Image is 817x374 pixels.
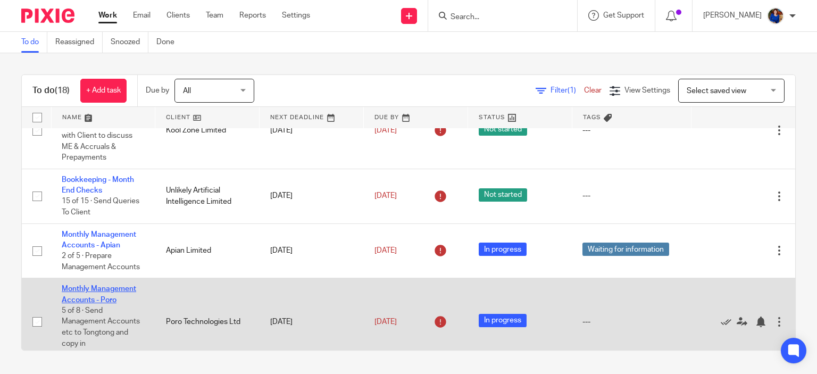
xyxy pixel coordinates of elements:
[687,87,746,95] span: Select saved view
[479,243,527,256] span: In progress
[62,198,139,217] span: 15 of 15 · Send Queries To Client
[155,223,260,278] td: Apian Limited
[374,127,397,134] span: [DATE]
[721,317,737,327] a: Mark as done
[260,92,364,169] td: [DATE]
[374,247,397,254] span: [DATE]
[155,278,260,366] td: Poro Technologies Ltd
[582,125,680,136] div: ---
[260,169,364,223] td: [DATE]
[568,87,576,94] span: (1)
[479,122,527,136] span: Not started
[55,32,103,53] a: Reassigned
[80,79,127,103] a: + Add task
[133,10,151,21] a: Email
[582,317,680,327] div: ---
[21,32,47,53] a: To do
[583,114,601,120] span: Tags
[282,10,310,21] a: Settings
[111,32,148,53] a: Snoozed
[479,188,527,202] span: Not started
[624,87,670,94] span: View Settings
[551,87,584,94] span: Filter
[62,252,140,271] span: 2 of 5 · Prepare Management Accounts
[374,318,397,326] span: [DATE]
[62,231,136,249] a: Monthly Management Accounts - Apian
[62,176,134,194] a: Bookkeeping - Month End Checks
[155,169,260,223] td: Unlikely Artificial Intelligence Limited
[767,7,784,24] img: Nicole.jpeg
[166,10,190,21] a: Clients
[239,10,266,21] a: Reports
[156,32,182,53] a: Done
[62,307,140,358] span: 5 of 8 · Send Management Accounts etc to Tongtong and copy in [PERSON_NAME]
[206,10,223,21] a: Team
[146,85,169,96] p: Due by
[183,87,191,95] span: All
[55,86,70,95] span: (18)
[374,192,397,200] span: [DATE]
[155,92,260,169] td: Kool Zone Limited
[32,85,70,96] h1: To do
[98,10,117,21] a: Work
[260,278,364,366] td: [DATE]
[584,87,602,94] a: Clear
[582,190,680,201] div: ---
[21,9,74,23] img: Pixie
[62,285,136,303] a: Monthly Management Accounts - Poro
[260,223,364,278] td: [DATE]
[582,243,669,256] span: Waiting for information
[479,314,527,327] span: In progress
